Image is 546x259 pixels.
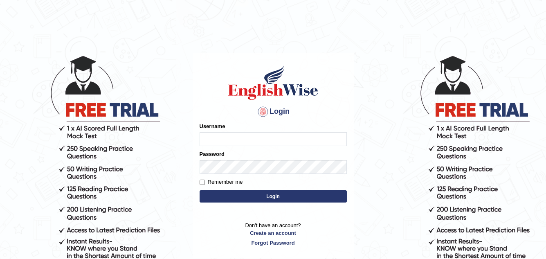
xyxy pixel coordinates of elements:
[200,239,347,247] a: Forgot Password
[200,190,347,203] button: Login
[200,221,347,247] p: Don't have an account?
[200,180,205,185] input: Remember me
[200,178,243,186] label: Remember me
[200,105,347,118] h4: Login
[200,150,225,158] label: Password
[227,64,320,101] img: Logo of English Wise sign in for intelligent practice with AI
[200,122,225,130] label: Username
[200,229,347,237] a: Create an account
